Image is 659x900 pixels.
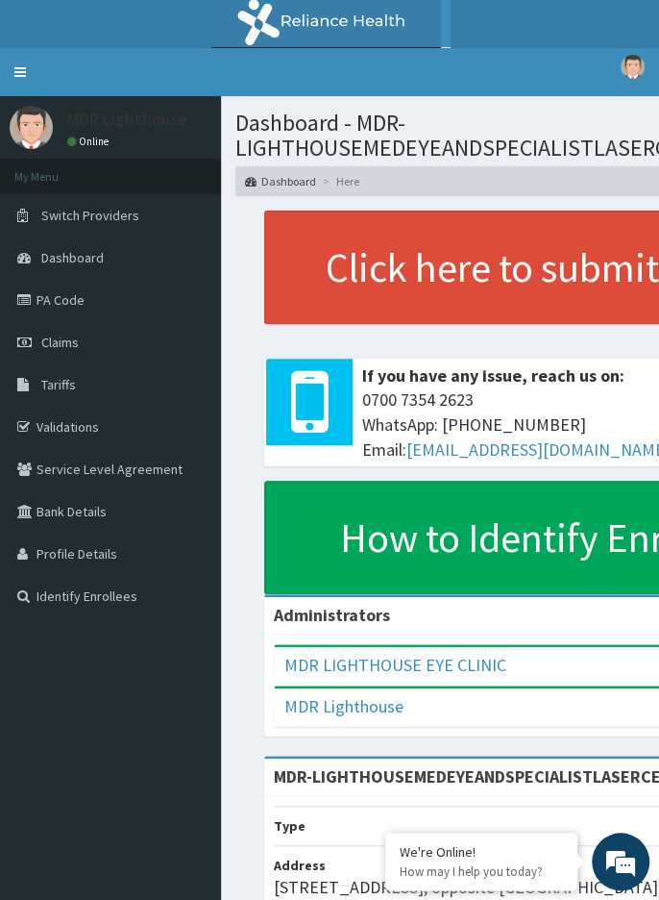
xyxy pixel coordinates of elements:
[400,843,563,861] div: We're Online!
[10,106,53,149] img: User Image
[621,55,645,79] img: User Image
[274,604,390,626] b: Administrators
[400,863,563,880] p: How may I help you today?
[284,654,506,676] a: MDR LIGHTHOUSE EYE CLINIC
[41,334,79,351] span: Claims
[274,817,305,835] b: Type
[67,135,113,148] a: Online
[284,695,403,717] a: MDR Lighthouse
[67,111,187,128] p: MDR Lighthouse
[318,173,359,189] li: Here
[245,173,316,189] a: Dashboard
[274,857,326,874] b: Address
[362,364,624,387] b: If you have any issue, reach us on:
[41,249,104,266] span: Dashboard
[41,207,139,224] span: Switch Providers
[41,376,76,393] span: Tariffs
